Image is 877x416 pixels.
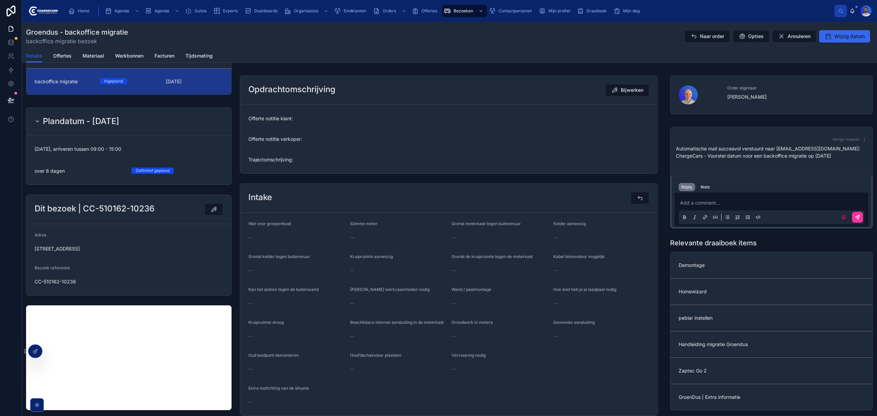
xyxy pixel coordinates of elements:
[676,145,867,159] p: Automatische mail succesvol verstuurd naar [EMAIL_ADDRESS][DOMAIN_NAME]: ChargeCars - Voorstel da...
[553,254,605,259] span: Kabel binnendoor mogelijk
[26,50,42,63] a: Details
[410,5,442,17] a: Offertes
[350,333,354,340] span: --
[679,394,864,401] span: GroenDus | Extra informatie
[452,353,486,358] span: Verzwaring nodig
[350,254,393,259] span: Kruipruimte aanwezig
[350,221,378,226] span: Slimme meter
[553,221,586,226] span: Kelder aanwezig
[679,288,864,295] span: Homewizard
[452,320,493,325] span: Grondwerk in meters
[733,30,769,42] button: Opties
[155,50,174,63] a: Facturen
[670,331,873,358] a: Handleiding migratie Groendus
[248,267,252,274] span: --
[727,85,865,91] span: Order eigenaar
[442,5,487,17] a: Bezoeken
[548,8,570,14] span: Mijn profiel
[66,5,94,17] a: Home
[103,5,143,17] a: Agenda
[727,94,865,100] span: [PERSON_NAME]
[43,116,119,127] h2: Plandatum - [DATE]
[679,183,695,191] button: Reply
[350,300,354,307] span: --
[35,265,70,270] span: Bezoek referentie
[35,168,65,174] p: over 8 dagen
[553,234,557,241] span: --
[350,287,430,292] span: [PERSON_NAME] werkzaamheden nodig
[772,30,816,42] button: Annuleren
[27,5,58,16] img: App logo
[211,5,243,17] a: Exports
[104,78,123,84] div: Ingepland
[819,30,870,42] button: Wijzig datum
[452,366,456,372] span: --
[700,33,724,40] span: Naar order
[35,245,223,252] span: [STREET_ADDRESS]
[332,5,371,17] a: Eindklanten
[248,192,272,203] h2: Intake
[698,183,713,191] button: Note
[623,8,640,14] span: Mijn dag
[452,287,491,292] span: Wand / paalmontage
[35,203,155,214] h2: Dit bezoek | CC-510162-10236
[350,234,354,241] span: --
[223,8,238,14] span: Exports
[248,234,252,241] span: --
[282,5,332,17] a: Organisaties
[248,300,252,307] span: --
[670,252,873,279] a: Demontage
[684,30,730,42] button: Naar order
[701,184,710,190] div: Note
[670,358,873,384] a: Zaptec Go 2
[155,8,169,14] span: Agenda
[114,8,129,14] span: Agenda
[344,8,366,14] span: Eindklanten
[679,367,864,374] span: Zaptec Go 2
[421,8,437,14] span: Offertes
[248,84,335,95] h2: Opdrachtomschrijving
[35,146,223,152] span: [DATE], arriveren tussen 09:00 - 15:00
[166,78,223,85] span: [DATE]
[679,262,864,269] span: Demontage
[452,267,456,274] span: --
[383,8,396,14] span: Orders
[487,5,537,17] a: Contactpersonen
[243,5,282,17] a: Dashboards
[26,37,128,45] span: backoffice migratie bezoek
[26,52,42,59] span: Details
[452,234,456,241] span: --
[26,69,231,95] a: backoffice migratieIngepland[DATE]
[350,320,444,325] span: Beschikbare internet aansluiting in de meterkast
[35,278,223,285] span: CC-510162-10236
[452,300,456,307] span: --
[575,5,612,17] a: Draaiboek
[621,87,643,94] span: Bijwerken
[553,320,595,325] span: Gewenste aansluiting
[670,305,873,331] a: peblar instellen
[294,8,318,14] span: Organisaties
[834,33,865,40] span: Wijzig datum
[248,353,299,358] span: Oud laadpunt demonteren
[670,384,873,410] a: GroenDus | Extra informatie
[83,52,104,59] span: Materiaal
[78,8,89,14] span: Home
[248,287,319,292] span: Kan het station tegen de buitenwand
[155,52,174,59] span: Facturen
[605,84,649,96] button: Bijwerken
[612,5,644,17] a: Mijn dag
[537,5,575,17] a: Mijn profiel
[371,5,410,17] a: Orders
[788,33,811,40] span: Annuleren
[586,8,607,14] span: Draaiboek
[350,353,401,358] span: Hoofdschakelaar plaatsen
[832,137,859,142] span: Vorige maand
[248,320,284,325] span: Kruipruimte droog
[679,341,864,348] span: Handleiding migratie Groendus
[83,50,104,63] a: Materiaal
[183,5,211,17] a: Suites
[35,232,46,237] span: Adres
[185,52,213,59] span: Tijdsmeting
[115,50,144,63] a: Werkbonnen
[498,8,532,14] span: Contactpersonen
